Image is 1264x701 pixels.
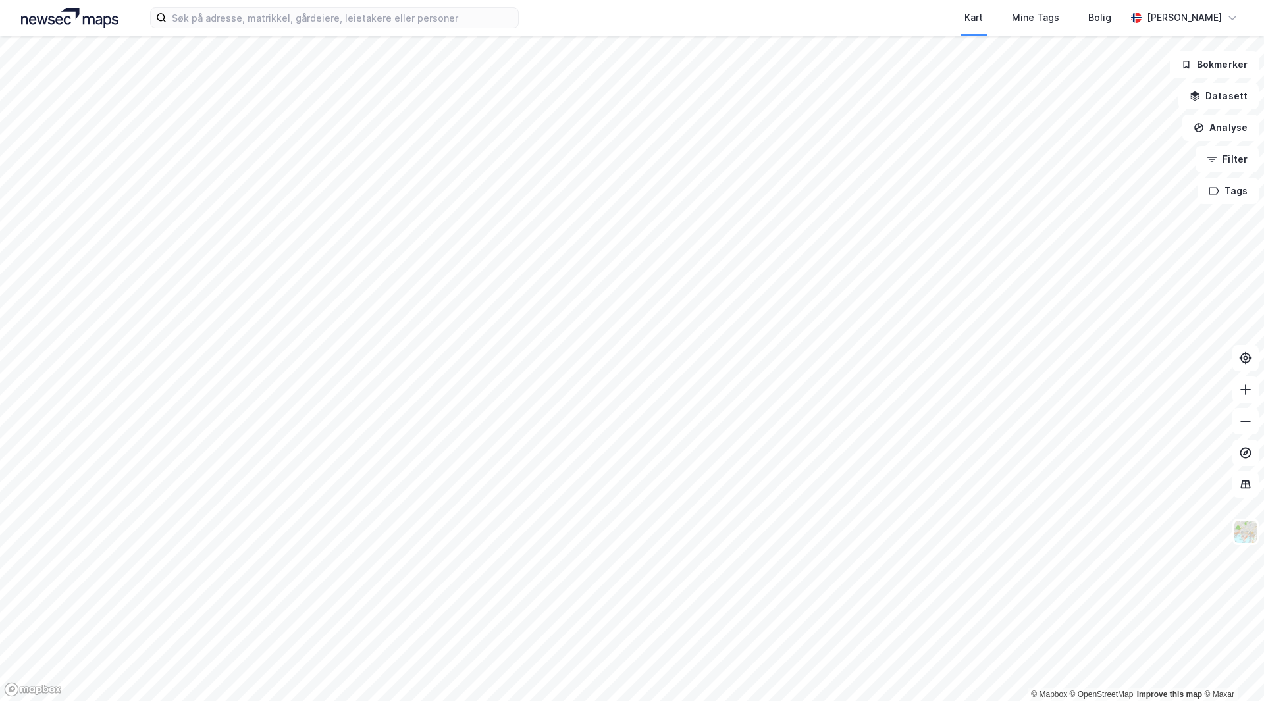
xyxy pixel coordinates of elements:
[1178,83,1259,109] button: Datasett
[1012,10,1059,26] div: Mine Tags
[1031,690,1067,699] a: Mapbox
[1137,690,1202,699] a: Improve this map
[964,10,983,26] div: Kart
[1088,10,1111,26] div: Bolig
[1233,519,1258,544] img: Z
[1198,178,1259,204] button: Tags
[1070,690,1134,699] a: OpenStreetMap
[4,682,62,697] a: Mapbox homepage
[167,8,518,28] input: Søk på adresse, matrikkel, gårdeiere, leietakere eller personer
[1198,638,1264,701] iframe: Chat Widget
[21,8,118,28] img: logo.a4113a55bc3d86da70a041830d287a7e.svg
[1170,51,1259,78] button: Bokmerker
[1196,146,1259,172] button: Filter
[1182,115,1259,141] button: Analyse
[1147,10,1222,26] div: [PERSON_NAME]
